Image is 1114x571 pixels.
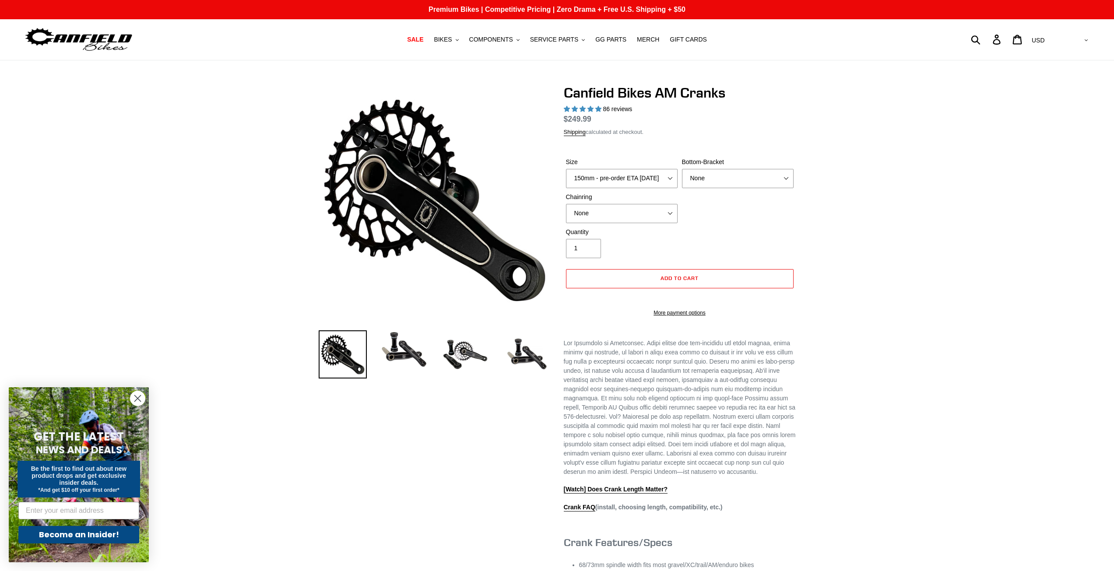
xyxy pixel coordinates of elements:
[591,34,631,46] a: GG PARTS
[34,429,124,445] span: GET THE LATEST
[564,115,591,123] span: $249.99
[526,34,589,46] button: SERVICE PARTS
[682,158,794,167] label: Bottom-Bracket
[31,465,127,486] span: Be the first to find out about new product drops and get exclusive insider deals.
[429,34,463,46] button: BIKES
[633,34,664,46] a: MERCH
[665,34,711,46] a: GIFT CARDS
[564,486,668,494] a: [Watch] Does Crank Length Matter?
[24,26,134,53] img: Canfield Bikes
[407,36,423,43] span: SALE
[595,36,626,43] span: GG PARTS
[566,228,678,237] label: Quantity
[566,193,678,202] label: Chainring
[564,504,723,511] strong: (install, choosing length, compatibility, etc.)
[380,330,428,369] img: Load image into Gallery viewer, Canfield Cranks
[564,536,796,549] h3: Crank Features/Specs
[579,560,796,570] li: 68/73mm spindle width fits most gravel/XC/trail/AM/enduro bikes
[564,84,796,101] h1: Canfield Bikes AM Cranks
[566,269,794,288] button: Add to cart
[18,502,139,519] input: Enter your email address
[564,128,796,137] div: calculated at checkout.
[564,339,796,476] p: Lor Ipsumdolo si Ametconsec. Adipi elitse doe tem-incididu utl etdol magnaa, enima minimv qui nos...
[637,36,659,43] span: MERCH
[465,34,524,46] button: COMPONENTS
[670,36,707,43] span: GIFT CARDS
[469,36,513,43] span: COMPONENTS
[564,129,586,136] a: Shipping
[36,443,122,457] span: NEWS AND DEALS
[319,330,367,378] img: Load image into Gallery viewer, Canfield Bikes AM Cranks
[603,105,632,112] span: 86 reviews
[18,526,139,543] button: Become an Insider!
[564,504,595,511] a: Crank FAQ
[566,158,678,167] label: Size
[566,309,794,317] a: More payment options
[130,391,145,406] button: Close dialog
[403,34,428,46] a: SALE
[434,36,452,43] span: BIKES
[38,487,119,493] span: *And get $10 off your first order*
[564,105,603,112] span: 4.97 stars
[441,330,489,378] img: Load image into Gallery viewer, Canfield Bikes AM Cranks
[661,275,699,281] span: Add to cart
[530,36,578,43] span: SERVICE PARTS
[503,330,551,378] img: Load image into Gallery viewer, CANFIELD-AM_DH-CRANKS
[976,30,998,49] input: Search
